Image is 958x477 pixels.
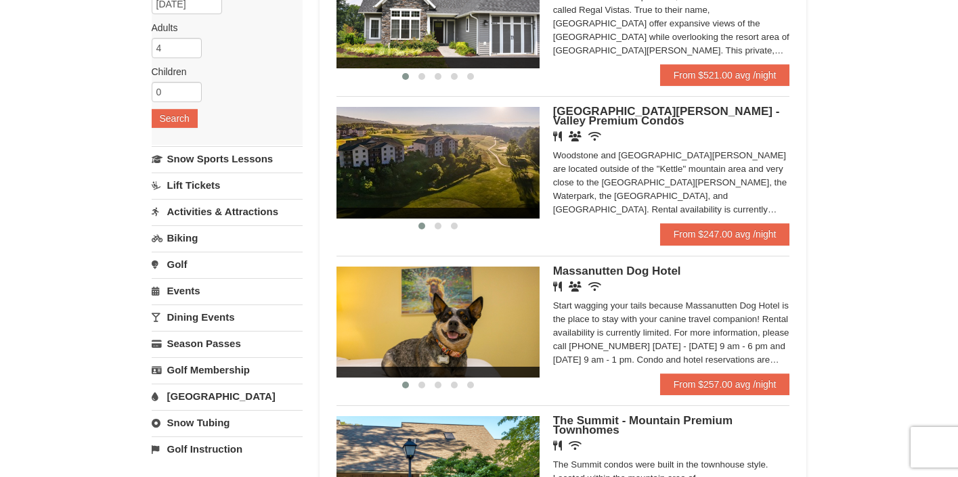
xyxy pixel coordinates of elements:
a: From $521.00 avg /night [660,64,790,86]
a: From $257.00 avg /night [660,373,790,395]
span: Massanutten Dog Hotel [553,265,681,277]
a: Dining Events [152,304,303,330]
i: Restaurant [553,131,562,141]
div: Start wagging your tails because Massanutten Dog Hotel is the place to stay with your canine trav... [553,299,790,367]
i: Wireless Internet (free) [588,281,601,292]
div: Woodstone and [GEOGRAPHIC_DATA][PERSON_NAME] are located outside of the "Kettle" mountain area an... [553,149,790,217]
label: Children [152,65,292,78]
i: Banquet Facilities [569,131,582,141]
a: [GEOGRAPHIC_DATA] [152,384,303,409]
a: Golf Membership [152,357,303,382]
i: Wireless Internet (free) [569,440,582,451]
a: Lift Tickets [152,173,303,198]
i: Wireless Internet (free) [588,131,601,141]
a: Snow Sports Lessons [152,146,303,171]
a: From $247.00 avg /night [660,223,790,245]
a: Biking [152,225,303,250]
a: Golf [152,252,303,277]
span: [GEOGRAPHIC_DATA][PERSON_NAME] - Valley Premium Condos [553,105,780,127]
label: Adults [152,21,292,35]
a: Snow Tubing [152,410,303,435]
a: Golf Instruction [152,436,303,461]
i: Restaurant [553,281,562,292]
span: The Summit - Mountain Premium Townhomes [553,414,733,436]
a: Activities & Attractions [152,199,303,224]
a: Events [152,278,303,303]
button: Search [152,109,198,128]
a: Season Passes [152,331,303,356]
i: Banquet Facilities [569,281,582,292]
i: Restaurant [553,440,562,451]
